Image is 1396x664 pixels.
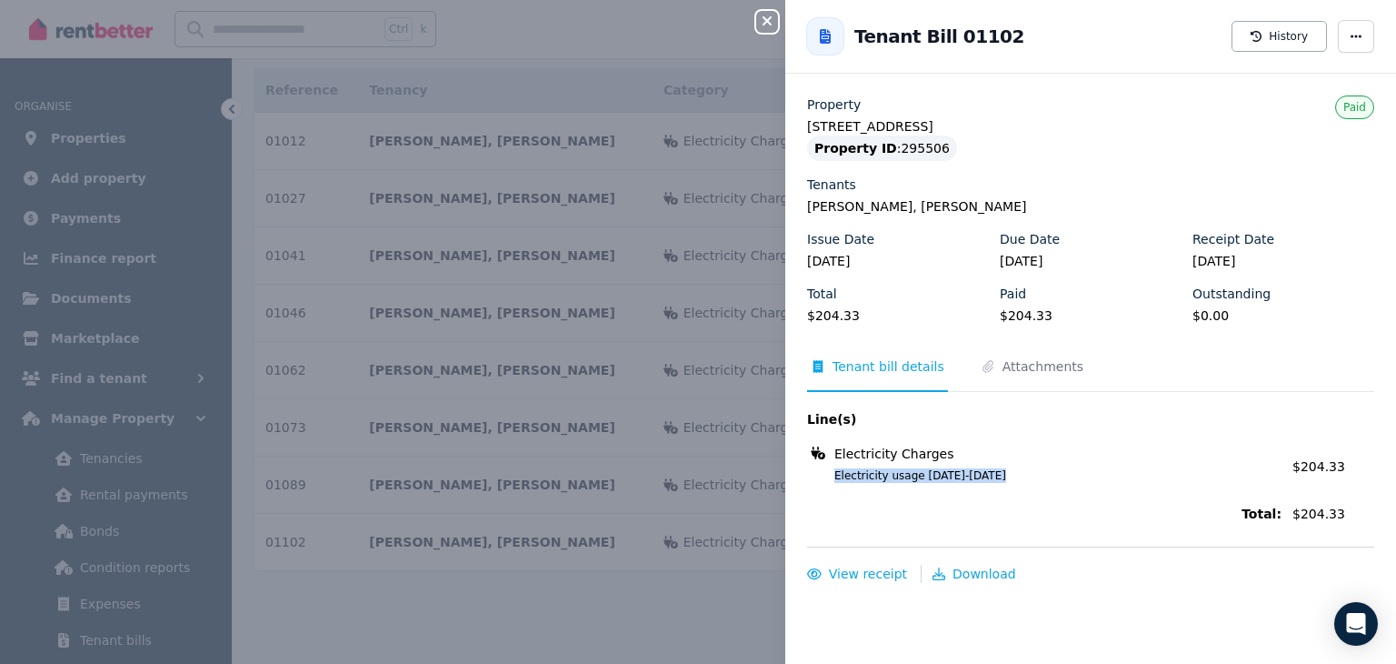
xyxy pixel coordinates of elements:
button: Download [932,565,1016,583]
label: Outstanding [1192,285,1271,303]
legend: [PERSON_NAME], [PERSON_NAME] [807,197,1374,216]
div: : 295506 [807,136,957,161]
label: Receipt Date [1192,230,1274,248]
label: Property [807,96,861,114]
span: Electricity usage [DATE]-[DATE] [813,468,1281,483]
span: View receipt [829,567,907,581]
span: Tenant bill details [833,357,944,376]
legend: $0.00 [1192,307,1374,325]
nav: Tabs [807,357,1374,392]
div: Open Intercom Messenger [1334,602,1378,646]
span: Electricity Charges [834,445,954,463]
span: Paid [1343,101,1366,114]
legend: [DATE] [1192,252,1374,270]
legend: [DATE] [807,252,989,270]
label: Tenants [807,176,856,194]
legend: $204.33 [1000,307,1182,325]
span: Total: [807,505,1281,523]
label: Total [807,285,837,303]
legend: $204.33 [807,307,989,325]
span: Download [952,567,1016,581]
legend: [STREET_ADDRESS] [807,117,1374,136]
label: Paid [1000,285,1026,303]
span: Attachments [1002,357,1083,376]
span: $204.33 [1292,459,1345,474]
span: $204.33 [1292,505,1374,523]
label: Issue Date [807,230,874,248]
legend: [DATE] [1000,252,1182,270]
h2: Tenant Bill 01102 [854,24,1024,49]
button: View receipt [807,565,907,583]
span: Line(s) [807,410,1281,428]
button: History [1231,21,1327,52]
label: Due Date [1000,230,1060,248]
span: Property ID [814,139,897,157]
